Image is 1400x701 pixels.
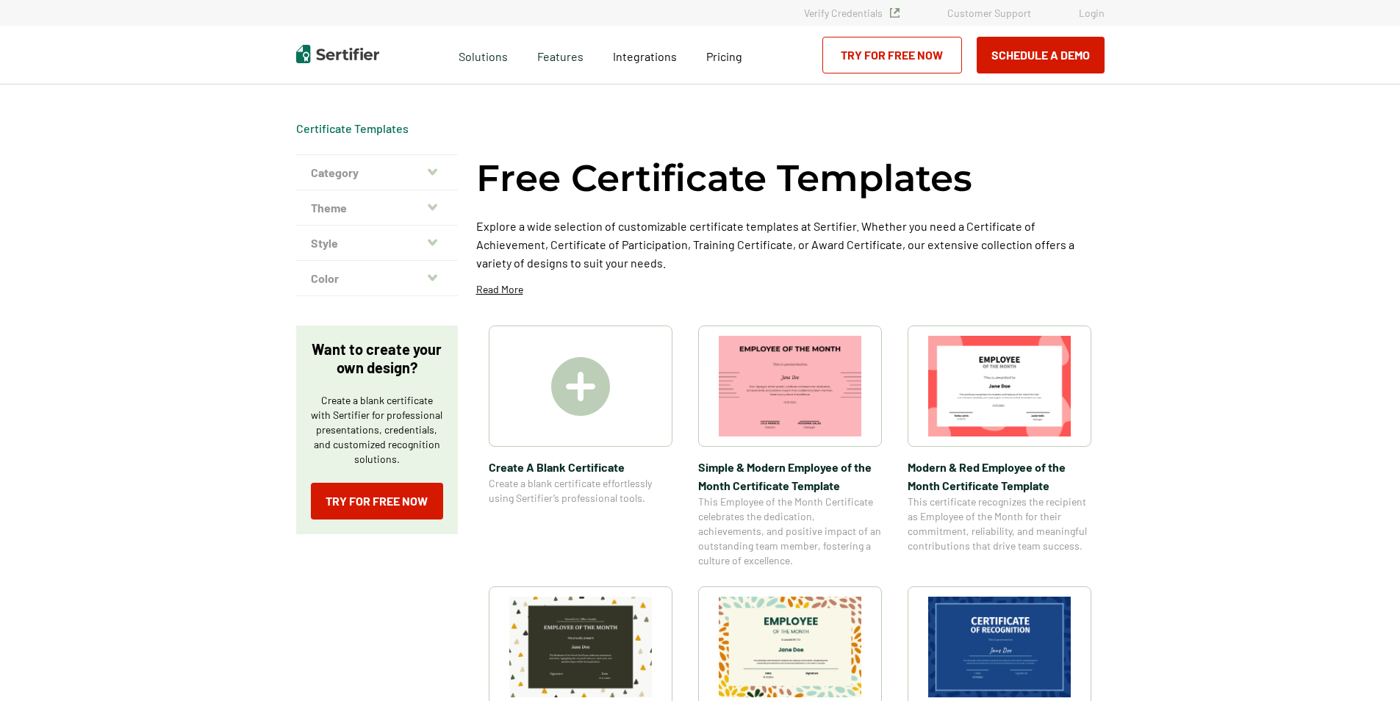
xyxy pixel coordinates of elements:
span: Create A Blank Certificate [489,458,672,476]
button: Style [296,226,458,261]
a: Customer Support [947,7,1031,19]
button: Color [296,261,458,296]
a: Simple & Modern Employee of the Month Certificate TemplateSimple & Modern Employee of the Month C... [698,326,882,568]
span: Pricing [706,49,742,63]
span: This certificate recognizes the recipient as Employee of the Month for their commitment, reliabil... [908,495,1091,553]
span: This Employee of the Month Certificate celebrates the dedication, achievements, and positive impa... [698,495,882,568]
span: Features [537,46,584,64]
a: Pricing [706,46,742,64]
img: Create A Blank Certificate [551,357,610,416]
a: Try for Free Now [311,483,443,520]
img: Simple and Patterned Employee of the Month Certificate Template [719,597,861,697]
img: Verified [890,8,900,18]
p: Read More [476,282,523,297]
span: Solutions [459,46,508,64]
button: Category [296,155,458,190]
button: Theme [296,190,458,226]
span: Certificate Templates [296,121,409,136]
p: Explore a wide selection of customizable certificate templates at Sertifier. Whether you need a C... [476,217,1105,272]
p: Want to create your own design? [311,340,443,377]
a: Integrations [613,46,677,64]
a: Login [1079,7,1105,19]
a: Verify Credentials [804,7,900,19]
div: Breadcrumb [296,121,409,136]
span: Simple & Modern Employee of the Month Certificate Template [698,458,882,495]
img: Simple & Modern Employee of the Month Certificate Template [719,336,861,436]
img: Modern & Red Employee of the Month Certificate Template [928,336,1071,436]
img: Sertifier | Digital Credentialing Platform [296,45,379,63]
a: Modern & Red Employee of the Month Certificate TemplateModern & Red Employee of the Month Certifi... [908,326,1091,568]
img: Simple & Colorful Employee of the Month Certificate Template [509,597,652,697]
img: Modern Dark Blue Employee of the Month Certificate Template [928,597,1071,697]
a: Certificate Templates [296,121,409,135]
span: Modern & Red Employee of the Month Certificate Template [908,458,1091,495]
a: Try for Free Now [822,37,962,73]
span: Integrations [613,49,677,63]
p: Create a blank certificate with Sertifier for professional presentations, credentials, and custom... [311,393,443,467]
span: Create a blank certificate effortlessly using Sertifier’s professional tools. [489,476,672,506]
h1: Free Certificate Templates [476,154,972,202]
